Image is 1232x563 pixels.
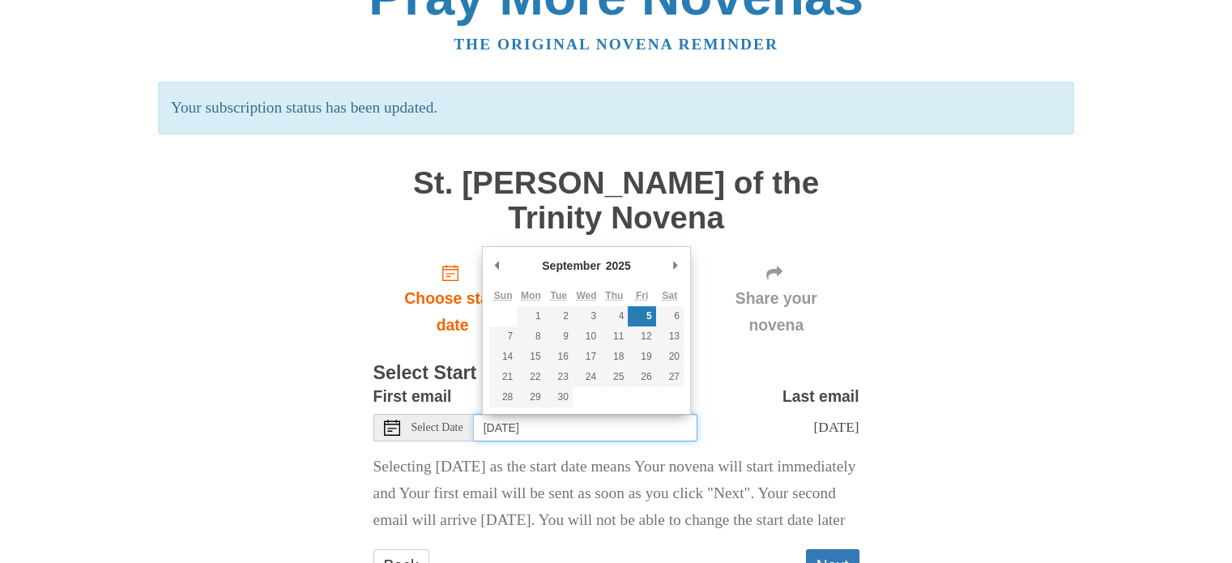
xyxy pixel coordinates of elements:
[474,414,697,441] input: Use the arrow keys to pick a date
[605,290,623,301] abbr: Thursday
[489,254,505,278] button: Previous Month
[517,387,544,407] button: 29
[628,367,655,387] button: 26
[656,367,684,387] button: 27
[662,290,677,301] abbr: Saturday
[693,251,859,348] div: Click "Next" to confirm your start date first.
[517,306,544,326] button: 1
[489,347,517,367] button: 14
[600,306,628,326] button: 4
[545,387,573,407] button: 30
[573,326,600,347] button: 10
[454,36,778,53] a: The original novena reminder
[550,290,566,301] abbr: Tuesday
[545,306,573,326] button: 2
[373,363,859,384] h3: Select Start Date
[813,419,859,435] span: [DATE]
[782,383,859,410] label: Last email
[573,306,600,326] button: 3
[489,367,517,387] button: 21
[710,285,843,339] span: Share your novena
[489,326,517,347] button: 7
[158,82,1074,134] p: Your subscription status has been updated.
[539,254,603,278] div: September
[628,306,655,326] button: 5
[573,347,600,367] button: 17
[373,166,859,235] h1: St. [PERSON_NAME] of the Trinity Novena
[373,383,452,410] label: First email
[521,290,541,301] abbr: Monday
[600,347,628,367] button: 18
[373,454,859,534] p: Selecting [DATE] as the start date means Your novena will start immediately and Your first email ...
[656,347,684,367] button: 20
[667,254,684,278] button: Next Month
[628,326,655,347] button: 12
[636,290,648,301] abbr: Friday
[411,422,463,433] span: Select Date
[656,306,684,326] button: 6
[573,367,600,387] button: 24
[373,251,532,348] a: Choose start date
[545,326,573,347] button: 9
[628,347,655,367] button: 19
[600,367,628,387] button: 25
[517,347,544,367] button: 15
[545,347,573,367] button: 16
[545,367,573,387] button: 23
[600,326,628,347] button: 11
[517,326,544,347] button: 8
[656,326,684,347] button: 13
[603,254,633,278] div: 2025
[576,290,596,301] abbr: Wednesday
[390,285,516,339] span: Choose start date
[517,367,544,387] button: 22
[489,387,517,407] button: 28
[494,290,513,301] abbr: Sunday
